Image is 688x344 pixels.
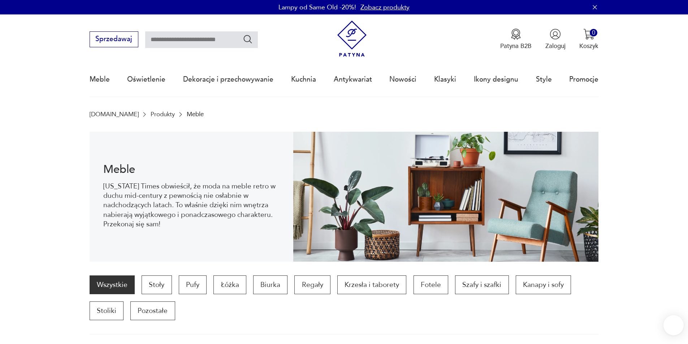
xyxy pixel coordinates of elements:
[500,29,532,50] button: Patyna B2B
[293,132,599,262] img: Meble
[414,275,448,294] a: Fotele
[253,275,287,294] a: Biurka
[187,111,204,118] p: Meble
[434,63,456,96] a: Klasyki
[516,275,571,294] a: Kanapy i sofy
[545,29,566,50] button: Zaloguj
[90,63,110,96] a: Meble
[663,315,684,335] iframe: Smartsupp widget button
[334,63,372,96] a: Antykwariat
[213,275,246,294] a: Łóżka
[179,275,207,294] a: Pufy
[151,111,175,118] a: Produkty
[579,42,598,50] p: Koszyk
[536,63,552,96] a: Style
[579,29,598,50] button: 0Koszyk
[127,63,165,96] a: Oświetlenie
[510,29,522,40] img: Ikona medalu
[583,29,594,40] img: Ikona koszyka
[500,42,532,50] p: Patyna B2B
[337,275,406,294] a: Krzesła i taborety
[90,37,138,43] a: Sprzedawaj
[360,3,410,12] a: Zobacz produkty
[389,63,416,96] a: Nowości
[455,275,509,294] a: Szafy i szafki
[334,21,370,57] img: Patyna - sklep z meblami i dekoracjami vintage
[243,34,253,44] button: Szukaj
[474,63,518,96] a: Ikony designu
[500,29,532,50] a: Ikona medaluPatyna B2B
[90,301,124,320] a: Stoliki
[90,31,138,47] button: Sprzedawaj
[294,275,330,294] a: Regały
[103,164,279,175] h1: Meble
[130,301,175,320] a: Pozostałe
[90,275,135,294] a: Wszystkie
[590,29,597,36] div: 0
[183,63,273,96] a: Dekoracje i przechowywanie
[103,182,279,229] p: [US_STATE] Times obwieścił, że moda na meble retro w duchu mid-century z pewnością nie osłabnie w...
[550,29,561,40] img: Ikonka użytkownika
[142,275,172,294] a: Stoły
[90,111,139,118] a: [DOMAIN_NAME]
[545,42,566,50] p: Zaloguj
[278,3,356,12] p: Lampy od Same Old -20%!
[569,63,598,96] a: Promocje
[291,63,316,96] a: Kuchnia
